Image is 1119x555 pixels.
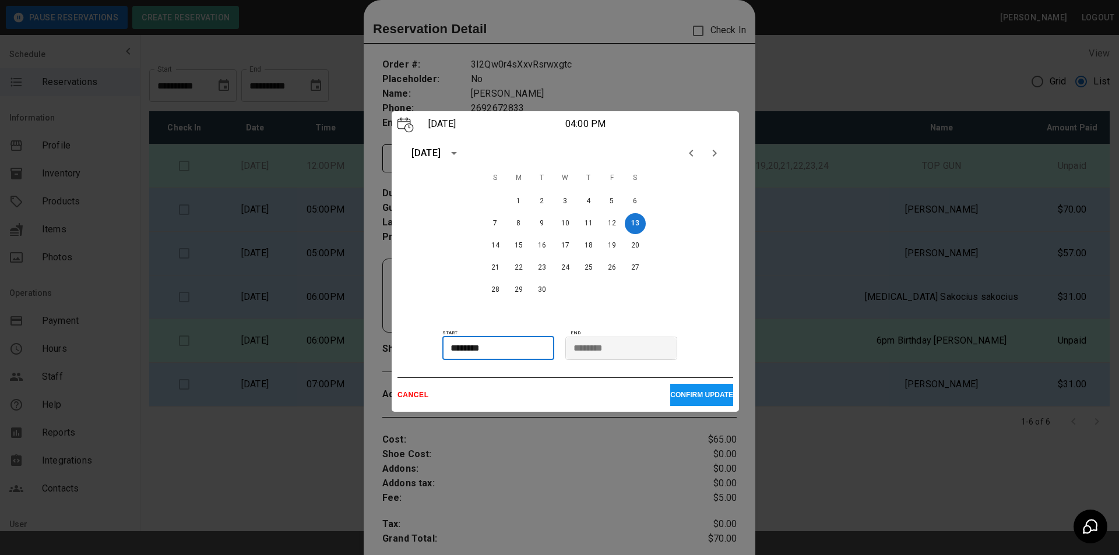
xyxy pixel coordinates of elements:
[625,213,646,234] button: 13
[565,337,669,360] input: Choose time, selected time is 7:00 PM
[425,117,565,131] p: [DATE]
[485,213,506,234] button: 7
[578,167,599,190] span: Thursday
[532,257,553,278] button: 23
[625,191,646,212] button: 6
[601,235,622,256] button: 19
[625,257,646,278] button: 27
[578,191,599,212] button: 4
[485,235,506,256] button: 14
[670,384,733,406] button: CONFIRM UPDATE
[508,167,529,190] span: Monday
[508,191,529,212] button: 1
[485,280,506,301] button: 28
[508,213,529,234] button: 8
[601,191,622,212] button: 5
[532,167,553,190] span: Tuesday
[625,235,646,256] button: 20
[601,167,622,190] span: Friday
[532,235,553,256] button: 16
[578,213,599,234] button: 11
[442,330,565,337] p: START
[555,191,576,212] button: 3
[555,235,576,256] button: 17
[508,257,529,278] button: 22
[532,191,553,212] button: 2
[625,167,646,190] span: Saturday
[578,257,599,278] button: 25
[703,142,726,165] button: Next month
[485,257,506,278] button: 21
[397,117,414,133] img: Vector
[555,213,576,234] button: 10
[680,142,703,165] button: Previous month
[397,391,670,399] p: CANCEL
[411,146,441,160] div: [DATE]
[578,235,599,256] button: 18
[555,167,576,190] span: Wednesday
[444,143,464,163] button: calendar view is open, switch to year view
[565,117,705,131] p: 04:00 PM
[532,280,553,301] button: 30
[601,257,622,278] button: 26
[532,213,553,234] button: 9
[508,235,529,256] button: 15
[670,391,733,399] p: CONFIRM UPDATE
[442,337,546,360] input: Choose time, selected time is 4:00 PM
[485,167,506,190] span: Sunday
[601,213,622,234] button: 12
[555,257,576,278] button: 24
[508,280,529,301] button: 29
[571,330,733,337] p: END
